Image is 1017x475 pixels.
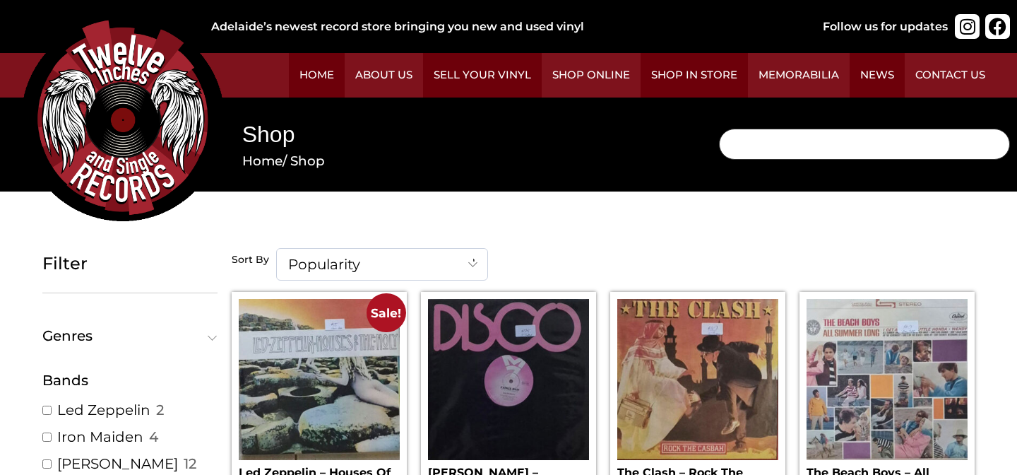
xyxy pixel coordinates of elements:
span: 4 [149,428,158,446]
h1: Shop [242,119,677,151]
button: Genres [42,329,218,343]
div: Follow us for updates [823,18,948,35]
span: Popularity [276,248,488,281]
span: 2 [156,401,164,419]
nav: Breadcrumb [242,151,677,171]
a: Home [242,153,282,169]
a: Shop Online [542,53,641,98]
h5: Filter [42,254,218,274]
span: 12 [184,455,196,473]
a: Memorabilia [748,53,850,98]
a: News [850,53,905,98]
h5: Sort By [232,254,269,266]
span: Sale! [367,293,405,332]
img: The Clash – Rock The Casbah LP [617,299,778,460]
a: Contact Us [905,53,996,98]
a: Sell Your Vinyl [423,53,542,98]
div: Bands [42,370,218,391]
span: Popularity [277,249,487,280]
span: Genres [42,329,211,343]
a: [PERSON_NAME] [57,455,178,473]
input: Search [719,129,1010,160]
a: Iron Maiden [57,428,143,446]
div: Adelaide’s newest record store bringing you new and used vinyl [211,18,778,35]
a: About Us [345,53,423,98]
a: Home [289,53,345,98]
a: Led Zeppelin [57,401,150,419]
a: Shop in Store [641,53,748,98]
img: Ralph White – Fancy Dan / Who Put The Bite On You [428,299,589,460]
img: Led Zeppelin – Houses Of The Holy LP [239,299,400,460]
img: The Beach Boys – All Summer Long / Surfer Girl LP [807,299,968,460]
